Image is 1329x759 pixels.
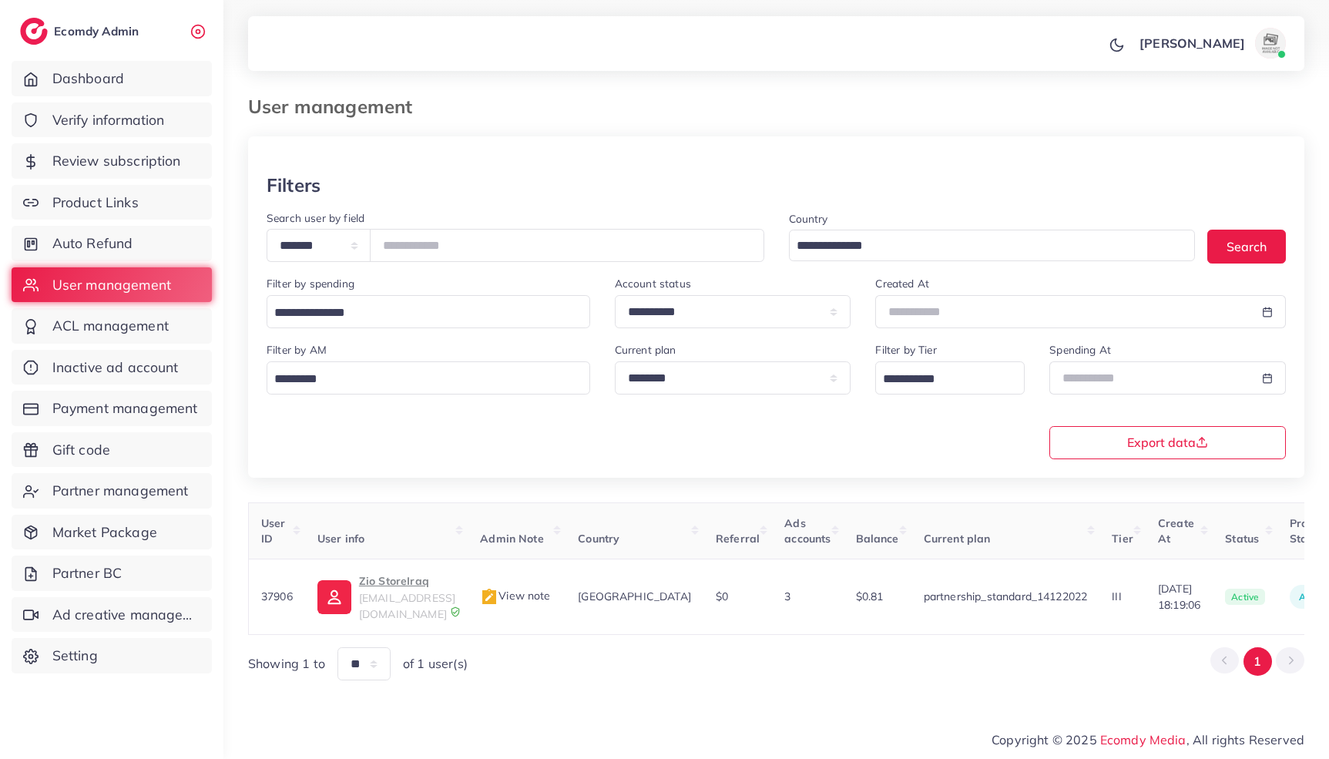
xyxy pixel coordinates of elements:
h3: User management [248,96,425,118]
span: View note [480,589,550,603]
span: $0 [716,589,728,603]
input: Search for option [269,368,570,391]
a: Auto Refund [12,226,212,261]
span: 37906 [261,589,293,603]
img: ic-user-info.36bf1079.svg [317,580,351,614]
a: Setting [12,638,212,673]
span: Payment management [52,398,198,418]
span: III [1112,589,1121,603]
a: [PERSON_NAME]avatar [1131,28,1292,59]
h3: Filters [267,174,321,196]
span: [DATE] 18:19:06 [1158,581,1200,613]
span: Ads accounts [784,516,831,546]
button: Search [1207,230,1286,263]
span: User ID [261,516,286,546]
ul: Pagination [1210,647,1304,676]
label: Search user by field [267,210,364,226]
span: Current plan [924,532,991,546]
img: 9CAL8B2pu8EFxCJHYAAAAldEVYdGRhdGU6Y3JlYXRlADIwMjItMTItMDlUMDQ6NTg6MzkrMDA6MDBXSlgLAAAAJXRFWHRkYXR... [450,606,461,617]
span: Dashboard [52,69,124,89]
div: Search for option [267,361,590,395]
img: admin_note.cdd0b510.svg [480,588,498,606]
a: logoEcomdy Admin [20,18,143,45]
span: $0.81 [856,589,884,603]
input: Search for option [269,301,570,325]
a: Verify information [12,102,212,138]
a: Payment management [12,391,212,426]
p: [PERSON_NAME] [1139,34,1245,52]
a: Gift code [12,432,212,468]
a: ACL management [12,308,212,344]
p: Zio StoreIraq [359,572,455,590]
a: Ecomdy Media [1100,732,1186,747]
label: Spending At [1049,342,1111,358]
div: Search for option [267,295,590,328]
input: Search for option [791,234,1176,258]
span: Gift code [52,440,110,460]
label: Filter by Tier [875,342,936,358]
a: Review subscription [12,143,212,179]
span: Verify information [52,110,165,130]
label: Current plan [615,342,676,358]
label: Filter by AM [267,342,327,358]
span: active [1225,589,1265,606]
span: User management [52,275,171,295]
label: Country [789,211,828,227]
a: Product Links [12,185,212,220]
span: Export data [1127,436,1208,448]
img: avatar [1255,28,1286,59]
a: Market Package [12,515,212,550]
span: partnership_standard_14122022 [924,589,1088,603]
span: Ad creative management [52,605,200,625]
div: Search for option [875,361,1025,395]
span: Admin Note [480,532,544,546]
a: Inactive ad account [12,350,212,385]
span: Country [578,532,619,546]
span: [EMAIL_ADDRESS][DOMAIN_NAME] [359,591,455,620]
span: , All rights Reserved [1186,730,1304,749]
span: ACL management [52,316,169,336]
label: Created At [875,276,929,291]
span: Product Links [52,193,139,213]
span: Copyright © 2025 [992,730,1304,749]
input: Search for option [878,368,1005,391]
a: Partner BC [12,556,212,591]
span: Inactive ad account [52,358,179,378]
span: Showing 1 to [248,655,325,673]
span: [GEOGRAPHIC_DATA] [578,589,691,603]
span: of 1 user(s) [403,655,468,673]
span: Partner BC [52,563,122,583]
span: Referral [716,532,760,546]
span: Partner management [52,481,189,501]
button: Export data [1049,426,1286,459]
span: Auto Refund [52,233,133,254]
span: Market Package [52,522,157,542]
a: Dashboard [12,61,212,96]
span: 3 [784,589,790,603]
span: Status [1225,532,1259,546]
img: logo [20,18,48,45]
div: Search for option [789,230,1196,261]
a: Zio StoreIraq[EMAIL_ADDRESS][DOMAIN_NAME] [317,572,455,622]
a: Partner management [12,473,212,509]
span: Review subscription [52,151,181,171]
span: Create At [1158,516,1194,546]
label: Filter by spending [267,276,354,291]
span: Tier [1112,532,1133,546]
span: Balance [856,532,899,546]
span: User info [317,532,364,546]
span: Setting [52,646,98,666]
label: Account status [615,276,691,291]
h2: Ecomdy Admin [54,24,143,39]
button: Go to page 1 [1243,647,1272,676]
a: Ad creative management [12,597,212,633]
a: User management [12,267,212,303]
